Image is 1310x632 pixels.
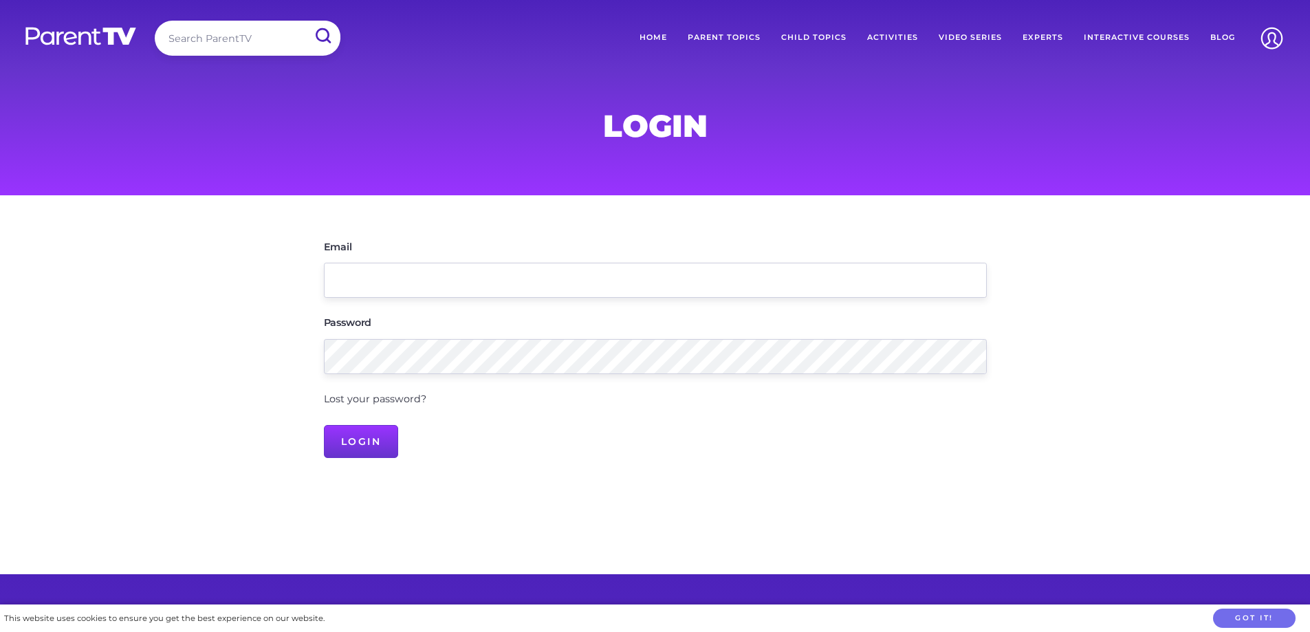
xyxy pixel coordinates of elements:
label: Password [324,318,372,327]
a: Parent Topics [677,21,771,55]
a: Lost your password? [324,393,426,405]
img: Account [1254,21,1289,56]
input: Search ParentTV [155,21,340,56]
label: Email [324,242,352,252]
a: Blog [1200,21,1245,55]
div: This website uses cookies to ensure you get the best experience on our website. [4,611,325,626]
a: Video Series [928,21,1012,55]
a: Experts [1012,21,1073,55]
a: Home [629,21,677,55]
input: Login [324,425,399,458]
h1: Login [324,112,987,140]
input: Submit [305,21,340,52]
a: Child Topics [771,21,857,55]
a: Activities [857,21,928,55]
button: Got it! [1213,609,1296,629]
a: Interactive Courses [1073,21,1200,55]
img: parenttv-logo-white.4c85aaf.svg [24,26,138,46]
